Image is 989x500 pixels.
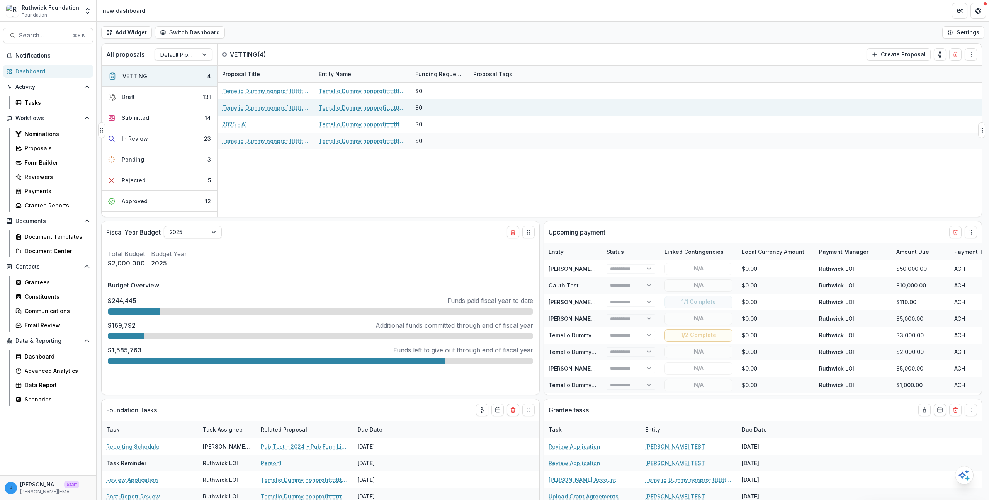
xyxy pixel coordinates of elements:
div: 3 [207,155,211,163]
a: Oauth Test [549,282,579,289]
p: Total Budget [108,249,145,259]
p: 2025 [151,259,187,268]
button: N/A [664,346,732,358]
p: [PERSON_NAME][EMAIL_ADDRESS][DOMAIN_NAME] [20,480,61,488]
a: Document Templates [12,230,93,243]
div: Due Date [353,421,411,438]
a: [PERSON_NAME] Draft Test [549,265,621,272]
div: Constituents [25,293,87,301]
div: Related Proposal [256,421,353,438]
a: [PERSON_NAME] TEST [645,459,705,467]
button: Delete card [949,404,962,416]
button: More [82,483,92,493]
div: Payment Manager [814,248,873,256]
div: Entity [641,421,737,438]
a: Communications [12,304,93,317]
div: Proposal Title [218,66,314,82]
div: Linked Contingencies [660,243,737,260]
button: Settings [942,26,984,39]
button: Draft131 [102,87,217,107]
div: $0.00 [737,260,814,277]
div: 14 [205,114,211,122]
div: 4 [207,72,211,80]
button: toggle-assigned-to-me [476,404,488,416]
div: $0.00 [737,344,814,360]
div: Pending [122,155,144,163]
button: N/A [664,313,732,325]
div: Status [602,243,660,260]
div: $0.00 [737,360,814,377]
button: Open Documents [3,215,93,227]
div: $0.00 [737,310,814,327]
div: Email Review [25,321,87,329]
p: Funds paid fiscal year to date [447,296,533,305]
div: [DATE] [353,455,411,471]
span: Foundation [22,12,47,19]
p: Budget Year [151,249,187,259]
img: Ruthwick Foundation [6,5,19,17]
button: Approved12 [102,191,217,212]
div: In Review [122,134,148,143]
button: Open Data & Reporting [3,335,93,347]
button: Get Help [970,3,986,19]
p: Foundation Tasks [106,405,157,415]
a: [PERSON_NAME] TEST [549,299,608,305]
p: Fiscal Year Budget [106,228,161,237]
button: Create Proposal [867,48,931,61]
p: VETTING ( 4 ) [230,50,288,59]
div: Due Date [353,425,387,434]
div: Data Report [25,381,87,389]
a: Reporting Schedule [106,442,160,451]
button: Rejected5 [102,170,217,191]
div: Entity [544,248,568,256]
div: Ruthwick LOI [819,265,854,273]
a: Temelio Dummy nonprofittttttttt a4 sda16s5d - 2025 - A1 [222,104,309,112]
div: Ruthwick LOI [203,459,238,467]
a: [PERSON_NAME] Individual [549,315,621,322]
a: [PERSON_NAME] Account [549,476,616,484]
div: Ruthwick LOI [819,315,854,323]
button: Open Workflows [3,112,93,124]
a: Temelio Dummy nonprofittttttttt a4 sda16s5d [319,87,406,95]
p: [PERSON_NAME][EMAIL_ADDRESS][DOMAIN_NAME] [20,488,79,495]
div: Ruthwick LOI [819,331,854,339]
a: Temelio Dummy nonprofittttttttt a4 sda16s5d [549,349,669,355]
a: [PERSON_NAME] TEST [645,442,705,451]
div: Task [544,425,566,434]
div: Funding Requested [411,66,469,82]
button: Add Widget [101,26,152,39]
div: Task Assignee [198,425,247,434]
a: Temelio Dummy nonprofittttttttt a4 sda16s5d [549,382,669,388]
div: $1,000.00 [892,377,950,393]
div: [PERSON_NAME][EMAIL_ADDRESS][DOMAIN_NAME] [203,442,251,451]
a: Proposals [12,142,93,155]
div: $5,000.00 [892,310,950,327]
div: Ruthwick LOI [819,298,854,306]
div: Ruthwick LOI [819,381,854,389]
div: Tasks [25,99,87,107]
a: Email Review [12,319,93,332]
a: Form Builder [12,156,93,169]
button: toggle-assigned-to-me [918,404,931,416]
div: $0.00 [737,277,814,294]
div: $110.00 [892,294,950,310]
div: Ruthwick LOI [819,348,854,356]
div: $0 [415,120,422,128]
div: Due Date [737,425,771,434]
div: Reviewers [25,173,87,181]
p: Budget Overview [108,281,533,290]
a: Temelio Dummy nonprofittttttttt a4 sda16s5d [319,104,406,112]
button: Delete card [949,48,962,61]
a: Temelio Dummy nonprofittttttttt a4 sda16s5d [261,476,348,484]
a: Constituents [12,290,93,303]
div: Grantee Reports [25,201,87,209]
div: Ruthwick LOI [819,364,854,372]
div: Amount Due [892,248,934,256]
button: Open AI Assistant [955,466,974,485]
a: Scenarios [12,393,93,406]
button: Search... [3,28,93,43]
